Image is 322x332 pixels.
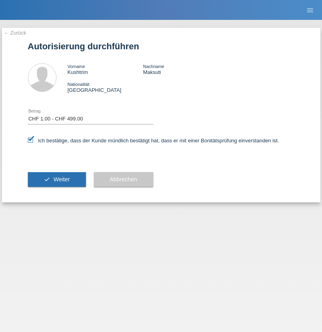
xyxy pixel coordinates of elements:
[68,82,90,87] span: Nationalität
[44,176,50,183] i: check
[68,64,85,69] span: Vorname
[94,172,153,187] button: Abbrechen
[4,30,26,36] a: ← Zurück
[53,176,70,183] span: Weiter
[143,64,164,69] span: Nachname
[302,8,318,12] a: menu
[306,6,314,14] i: menu
[68,63,143,75] div: Kushtrim
[68,81,143,93] div: [GEOGRAPHIC_DATA]
[110,176,137,183] span: Abbrechen
[28,41,295,51] h1: Autorisierung durchführen
[28,138,279,144] label: Ich bestätige, dass der Kunde mündlich bestätigt hat, dass er mit einer Bonitätsprüfung einversta...
[143,63,219,75] div: Maksuti
[28,172,86,187] button: check Weiter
